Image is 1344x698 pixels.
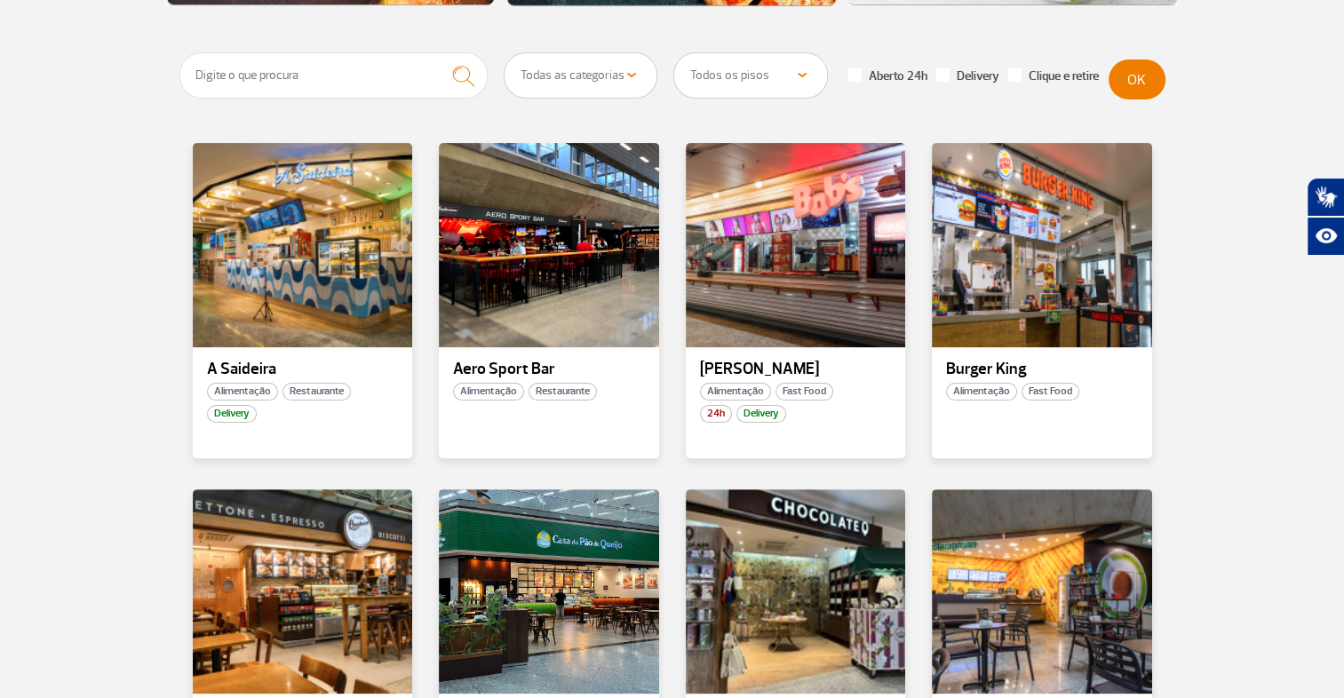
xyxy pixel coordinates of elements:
button: OK [1109,59,1165,99]
span: Restaurante [282,383,351,401]
p: [PERSON_NAME] [700,361,892,378]
label: Clique e retire [1008,68,1099,84]
input: Digite o que procura [179,52,489,99]
span: Alimentação [207,383,278,401]
span: Delivery [736,405,786,423]
span: Alimentação [700,383,771,401]
label: Delivery [936,68,999,84]
p: Burger King [946,361,1138,378]
span: Fast Food [775,383,833,401]
label: Aberto 24h [848,68,927,84]
span: Alimentação [946,383,1017,401]
span: Alimentação [453,383,524,401]
button: Abrir tradutor de língua de sinais. [1307,178,1344,217]
p: A Saideira [207,361,399,378]
p: Aero Sport Bar [453,361,645,378]
div: Plugin de acessibilidade da Hand Talk. [1307,178,1344,256]
button: Abrir recursos assistivos. [1307,217,1344,256]
span: 24h [700,405,732,423]
span: Delivery [207,405,257,423]
span: Restaurante [529,383,597,401]
span: Fast Food [1022,383,1079,401]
